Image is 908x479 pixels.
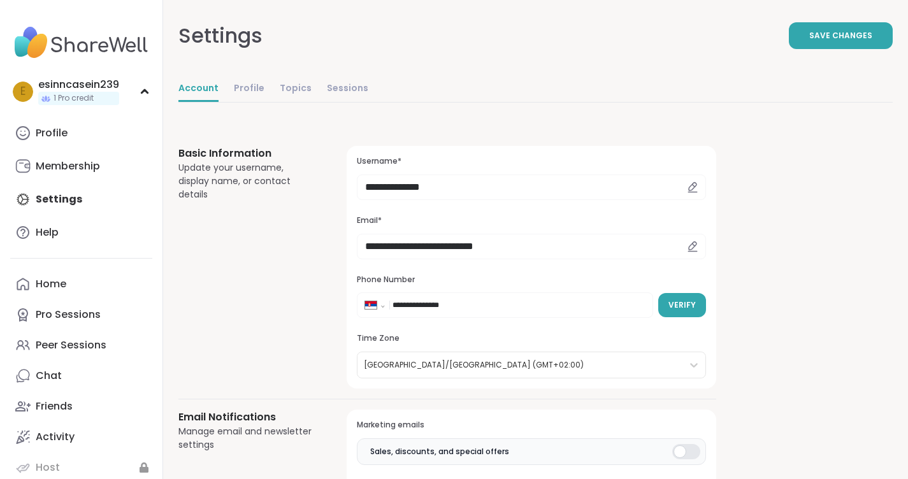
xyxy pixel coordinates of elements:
div: Settings [178,20,263,51]
span: Verify [668,299,696,311]
div: Chat [36,369,62,383]
div: Manage email and newsletter settings [178,425,316,452]
button: Verify [658,293,706,317]
div: Membership [36,159,100,173]
h3: Email* [357,215,706,226]
h3: Basic Information [178,146,316,161]
span: Sales, discounts, and special offers [370,446,509,457]
a: Chat [10,361,152,391]
a: Home [10,269,152,299]
span: e [20,83,25,100]
div: esinncasein239 [38,78,119,92]
div: Update your username, display name, or contact details [178,161,316,201]
div: Home [36,277,66,291]
h3: Email Notifications [178,410,316,425]
a: Help [10,217,152,248]
h3: Phone Number [357,275,706,285]
div: Profile [36,126,68,140]
a: Friends [10,391,152,422]
div: Help [36,225,59,240]
h3: Username* [357,156,706,167]
a: Account [178,76,219,102]
div: Host [36,461,60,475]
div: Pro Sessions [36,308,101,322]
button: Save Changes [789,22,893,49]
div: Peer Sessions [36,338,106,352]
span: 1 Pro credit [54,93,94,104]
a: Profile [234,76,264,102]
h3: Time Zone [357,333,706,344]
a: Profile [10,118,152,148]
a: Membership [10,151,152,182]
a: Topics [280,76,312,102]
div: Activity [36,430,75,444]
a: Pro Sessions [10,299,152,330]
a: Peer Sessions [10,330,152,361]
div: Friends [36,399,73,413]
span: Save Changes [809,30,872,41]
img: ShareWell Nav Logo [10,20,152,65]
h3: Marketing emails [357,420,706,431]
a: Activity [10,422,152,452]
a: Sessions [327,76,368,102]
